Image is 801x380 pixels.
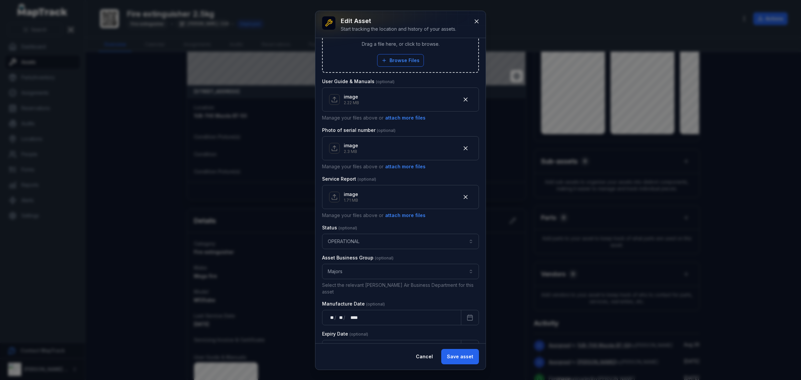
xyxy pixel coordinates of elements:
p: Manage your files above or [322,114,479,122]
span: Drag a file here, or click to browse. [362,41,440,47]
button: attach more files [385,212,426,219]
label: Asset Business Group [322,254,393,261]
label: User Guide & Manuals [322,78,394,85]
p: Select the relevant [PERSON_NAME] Air Business Department for this asset [322,282,479,295]
div: Start tracking the location and history of your assets. [341,26,456,32]
button: Calendar [461,340,479,355]
button: attach more files [385,163,426,170]
p: 2.3 MB [344,149,358,154]
p: image [344,191,358,198]
label: Status [322,224,357,231]
label: Manufacture Date [322,301,385,307]
div: year, [346,314,358,321]
button: Majors [322,264,479,279]
div: day, [328,314,334,321]
button: Cancel [410,349,439,364]
div: / [334,314,337,321]
p: Manage your files above or [322,163,479,170]
div: / [343,314,346,321]
button: Calendar [461,310,479,325]
p: Manage your files above or [322,212,479,219]
p: image [344,93,359,100]
button: Browse Files [377,54,424,67]
label: Photo of serial number [322,127,395,134]
label: Expiry Date [322,331,368,337]
div: month, [337,314,343,321]
button: Save asset [441,349,479,364]
p: image [344,142,358,149]
h3: Edit asset [341,16,456,26]
p: 1.71 MB [344,198,358,203]
label: Service Report [322,176,376,182]
button: OPERATIONAL [322,234,479,249]
button: attach more files [385,114,426,122]
p: 2.22 MB [344,100,359,106]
